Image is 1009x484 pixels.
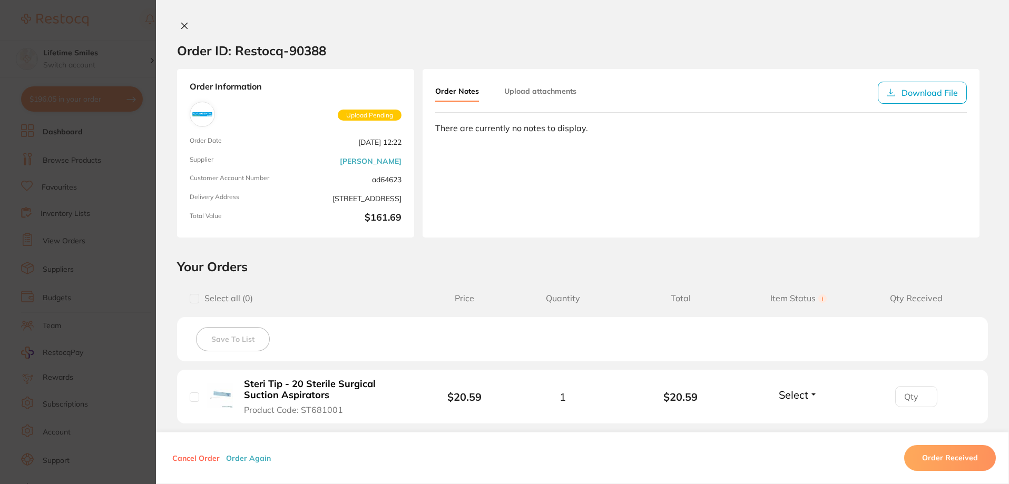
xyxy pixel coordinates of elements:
[435,82,479,102] button: Order Notes
[207,383,233,409] img: Steri Tip - 20 Sterile Surgical Suction Aspirators
[425,293,504,303] span: Price
[338,110,401,121] span: Upload Pending
[740,293,858,303] span: Item Status
[857,293,975,303] span: Qty Received
[190,193,291,204] span: Delivery Address
[779,388,808,401] span: Select
[196,327,270,351] button: Save To List
[169,453,223,463] button: Cancel Order
[177,259,988,274] h2: Your Orders
[878,82,967,104] button: Download File
[190,82,401,93] strong: Order Information
[622,293,740,303] span: Total
[560,391,566,403] span: 1
[340,157,401,165] a: [PERSON_NAME]
[300,193,401,204] span: [STREET_ADDRESS]
[447,390,482,403] b: $20.59
[223,453,274,463] button: Order Again
[177,43,326,58] h2: Order ID: Restocq- 90388
[190,156,291,166] span: Supplier
[504,82,576,101] button: Upload attachments
[504,293,622,303] span: Quantity
[776,388,821,401] button: Select
[300,137,401,147] span: [DATE] 12:22
[895,386,937,407] input: Qty
[244,379,407,400] b: Steri Tip - 20 Sterile Surgical Suction Aspirators
[190,212,291,225] span: Total Value
[190,137,291,147] span: Order Date
[241,378,410,415] button: Steri Tip - 20 Sterile Surgical Suction Aspirators Product Code: ST681001
[435,123,967,133] div: There are currently no notes to display.
[192,104,212,124] img: Adam Dental
[190,174,291,185] span: Customer Account Number
[300,174,401,185] span: ad64623
[904,446,996,471] button: Order Received
[300,212,401,225] b: $161.69
[244,405,343,414] span: Product Code: ST681001
[622,391,740,403] b: $20.59
[199,293,253,303] span: Select all ( 0 )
